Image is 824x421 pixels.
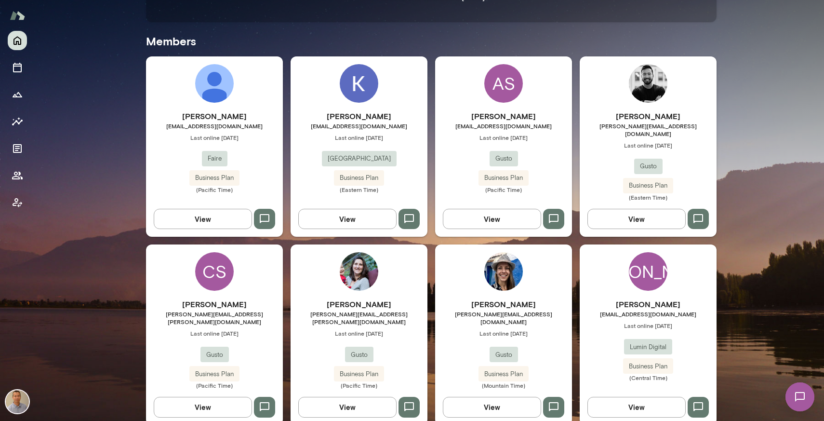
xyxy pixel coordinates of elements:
span: Last online [DATE] [146,134,283,141]
span: Business Plan [623,181,673,190]
h6: [PERSON_NAME] [435,299,572,310]
span: Last online [DATE] [291,329,427,337]
span: (Central Time) [580,374,717,381]
span: [PERSON_NAME][EMAIL_ADDRESS][PERSON_NAME][DOMAIN_NAME] [146,310,283,326]
span: (Eastern Time) [291,186,427,193]
span: Last online [DATE] [146,329,283,337]
button: Client app [8,193,27,212]
h6: [PERSON_NAME] [580,299,717,310]
span: Lumin Digital [624,342,672,352]
span: Business Plan [623,362,673,371]
h6: [PERSON_NAME] [435,110,572,122]
span: Business Plan [334,369,384,379]
button: Sessions [8,58,27,77]
span: (Pacific Time) [146,381,283,389]
span: [PERSON_NAME][EMAIL_ADDRESS][PERSON_NAME][DOMAIN_NAME] [291,310,427,326]
span: [GEOGRAPHIC_DATA] [322,154,397,163]
button: View [298,397,397,417]
div: CS [195,252,234,291]
button: View [587,397,686,417]
button: View [298,209,397,229]
img: Mento [10,6,25,25]
span: Gusto [634,162,663,171]
span: (Mountain Time) [435,381,572,389]
span: Gusto [490,154,518,163]
img: Leah Brite [484,252,523,291]
div: AS [484,64,523,103]
span: Last online [DATE] [435,134,572,141]
span: Gusto [490,350,518,360]
h6: [PERSON_NAME] [146,299,283,310]
span: (Pacific Time) [291,381,427,389]
span: Faire [202,154,227,163]
span: (Pacific Time) [435,186,572,193]
span: Last online [DATE] [580,322,717,329]
span: Business Plan [189,369,239,379]
img: Kevin Au [6,390,29,413]
span: [PERSON_NAME][EMAIL_ADDRESS][DOMAIN_NAME] [580,122,717,137]
span: Last online [DATE] [580,141,717,149]
button: View [443,209,541,229]
span: Business Plan [189,173,239,183]
span: Last online [DATE] [291,134,427,141]
img: Kevin Rippon [340,64,378,103]
h6: [PERSON_NAME] [146,110,283,122]
span: [PERSON_NAME][EMAIL_ADDRESS][DOMAIN_NAME] [435,310,572,326]
span: (Pacific Time) [146,186,283,193]
button: Home [8,31,27,50]
span: Gusto [200,350,229,360]
h6: [PERSON_NAME] [580,110,717,122]
button: View [443,397,541,417]
button: View [154,397,252,417]
span: (Eastern Time) [580,193,717,201]
button: Insights [8,112,27,131]
img: Chris Lysiuk [629,64,667,103]
span: Gusto [345,350,373,360]
h6: [PERSON_NAME] [291,110,427,122]
span: [EMAIL_ADDRESS][DOMAIN_NAME] [435,122,572,130]
span: Last online [DATE] [435,329,572,337]
h6: [PERSON_NAME] [291,299,427,310]
div: [PERSON_NAME] [629,252,667,291]
span: [EMAIL_ADDRESS][DOMAIN_NAME] [146,122,283,130]
button: Documents [8,139,27,158]
button: Members [8,166,27,185]
button: View [154,209,252,229]
img: Julia Miller [340,252,378,291]
h5: Members [146,33,717,49]
span: Business Plan [478,173,529,183]
span: [EMAIL_ADDRESS][DOMAIN_NAME] [580,310,717,318]
span: [EMAIL_ADDRESS][DOMAIN_NAME] [291,122,427,130]
img: Lauren Blake [195,64,234,103]
span: Business Plan [334,173,384,183]
button: Growth Plan [8,85,27,104]
span: Business Plan [478,369,529,379]
button: View [587,209,686,229]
